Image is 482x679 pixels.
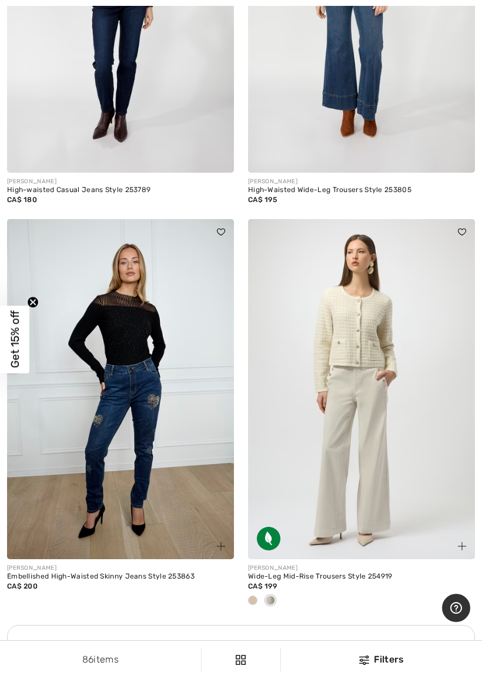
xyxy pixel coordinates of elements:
[236,655,246,665] img: Filters
[248,219,475,559] img: Wide-Leg Mid-Rise Trousers Style 254919. Fawn
[82,654,94,665] span: 86
[7,582,38,590] span: CA$ 200
[217,228,225,236] img: heart_black_full.svg
[217,542,225,550] img: plus_v2.svg
[248,196,277,204] span: CA$ 195
[442,594,470,623] iframe: Opens a widget where you can find more information
[458,542,466,550] img: plus_v2.svg
[8,311,22,368] span: Get 15% off
[248,564,475,573] div: [PERSON_NAME]
[244,591,262,611] div: Fawn
[257,527,280,550] img: Sustainable Fabric
[7,177,234,186] div: [PERSON_NAME]
[7,196,37,204] span: CA$ 180
[27,297,39,308] button: Close teaser
[7,186,234,194] div: High-waisted Casual Jeans Style 253789
[359,656,369,665] img: Filters
[458,228,466,236] img: heart_black_full.svg
[7,219,234,559] img: Embellished High-Waisted Skinny Jeans Style 253863. Blue
[7,573,234,581] div: Embellished High-Waisted Skinny Jeans Style 253863
[248,186,475,194] div: High-Waisted Wide-Leg Trousers Style 253805
[288,653,475,667] div: Filters
[248,177,475,186] div: [PERSON_NAME]
[7,564,234,573] div: [PERSON_NAME]
[248,573,475,581] div: Wide-Leg Mid-Rise Trousers Style 254919
[248,582,277,590] span: CA$ 199
[262,591,279,611] div: Birch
